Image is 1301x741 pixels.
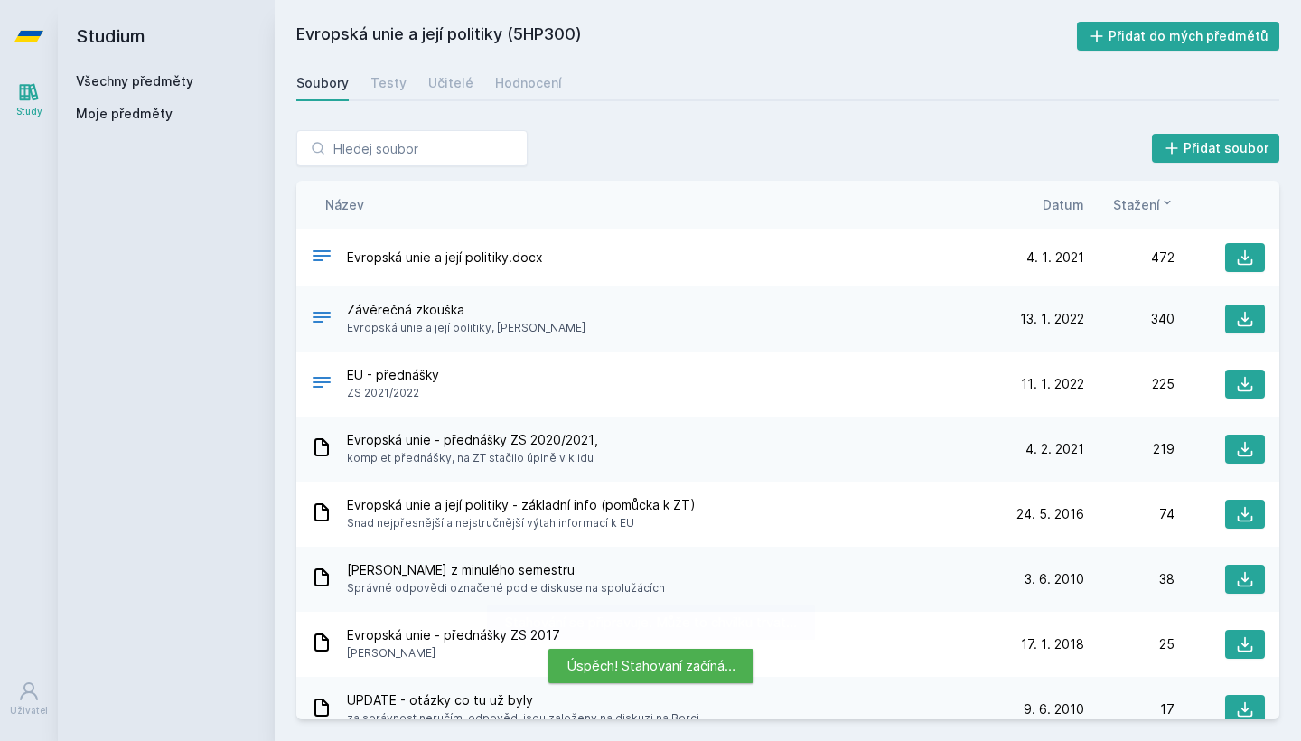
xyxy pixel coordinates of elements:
[347,384,439,402] span: ZS 2021/2022
[311,306,332,333] div: .DOCX
[296,65,349,101] a: Soubory
[76,105,173,123] span: Moje předměty
[487,605,815,640] div: Stahování se připravuje. Může to chvilku trvat…
[1043,195,1084,214] button: Datum
[347,319,585,337] span: Evropská unie a její politiky, [PERSON_NAME]
[347,709,699,727] span: za správnost neručím, odpovědi jsou založeny na diskuzi na Borci
[347,561,665,579] span: [PERSON_NAME] z minulého semestru
[325,195,364,214] button: Název
[311,245,332,271] div: DOCX
[1084,570,1175,588] div: 38
[16,105,42,118] div: Study
[347,496,696,514] span: Evropská unie a její politiky - základní info (pomůcka k ZT)
[1016,505,1084,523] span: 24. 5. 2016
[296,130,528,166] input: Hledej soubor
[1084,700,1175,718] div: 17
[347,431,598,449] span: Evropská unie - přednášky ZS 2020/2021,
[4,72,54,127] a: Study
[1084,310,1175,328] div: 340
[347,644,560,662] span: [PERSON_NAME]
[10,704,48,718] div: Uživatel
[1021,375,1084,393] span: 11. 1. 2022
[370,74,407,92] div: Testy
[347,514,696,532] span: Snad nejpřesnější a nejstručnější výtah informací k EU
[1084,635,1175,653] div: 25
[347,449,598,467] span: komplet přednášky, na ZT stačilo úplně v klidu
[1024,700,1084,718] span: 9. 6. 2010
[1113,195,1160,214] span: Stažení
[347,626,560,644] span: Evropská unie - přednášky ZS 2017
[1025,570,1084,588] span: 3. 6. 2010
[347,579,665,597] span: Správné odpovědi označené podle diskuse na spolužácích
[76,73,193,89] a: Všechny předměty
[347,301,585,319] span: Závěrečná zkouška
[1084,249,1175,267] div: 472
[347,366,439,384] span: EU - přednášky
[495,65,562,101] a: Hodnocení
[1152,134,1280,163] button: Přidat soubor
[296,74,349,92] div: Soubory
[428,74,473,92] div: Učitelé
[495,74,562,92] div: Hodnocení
[296,22,1077,51] h2: Evropská unie a její politiky (5HP300)
[4,671,54,727] a: Uživatel
[1113,195,1175,214] button: Stažení
[1020,310,1084,328] span: 13. 1. 2022
[1026,249,1084,267] span: 4. 1. 2021
[1084,440,1175,458] div: 219
[1077,22,1280,51] button: Přidat do mých předmětů
[370,65,407,101] a: Testy
[1021,635,1084,653] span: 17. 1. 2018
[428,65,473,101] a: Učitelé
[548,649,753,683] div: Úspěch! Stahovaní začíná…
[347,691,699,709] span: UPDATE - otázky co tu už byly
[347,249,543,267] span: Evropská unie a její politiky.docx
[1084,505,1175,523] div: 74
[311,371,332,398] div: .PDF
[1025,440,1084,458] span: 4. 2. 2021
[1084,375,1175,393] div: 225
